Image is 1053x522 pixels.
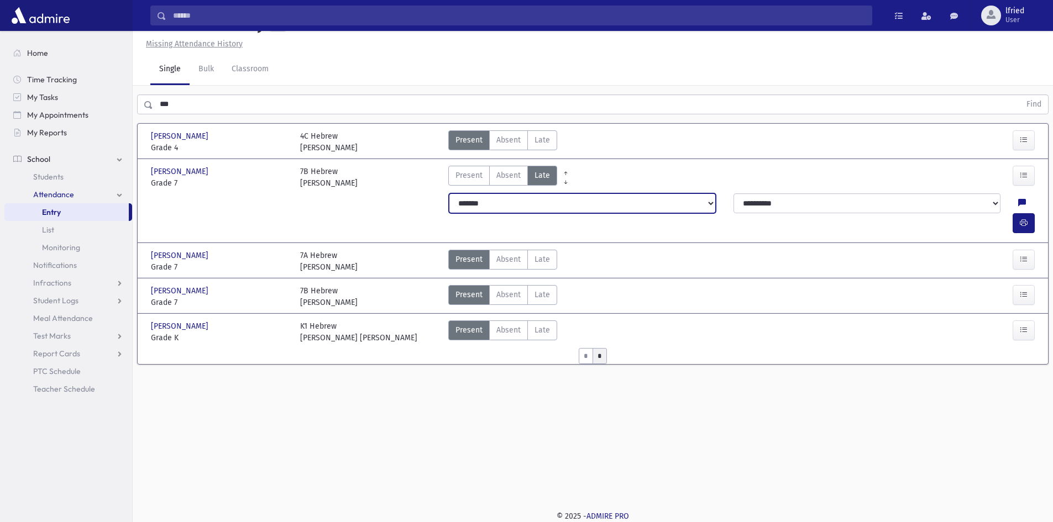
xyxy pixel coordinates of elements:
span: Present [455,134,483,146]
a: Notifications [4,256,132,274]
a: Infractions [4,274,132,292]
span: Absent [496,324,521,336]
span: My Appointments [27,110,88,120]
div: 4C Hebrew [PERSON_NAME] [300,130,358,154]
span: Late [535,324,550,336]
a: School [4,150,132,168]
a: My Appointments [4,106,132,124]
a: List [4,221,132,239]
span: Grade 7 [151,261,289,273]
span: Absent [496,134,521,146]
div: AttTypes [448,320,557,344]
span: Student Logs [33,296,78,305]
div: © 2025 - [150,510,1035,522]
a: Teacher Schedule [4,380,132,398]
span: Meal Attendance [33,313,93,323]
span: Entry [42,207,61,217]
span: Present [455,324,483,336]
span: [PERSON_NAME] [151,130,211,142]
a: Time Tracking [4,71,132,88]
span: Grade K [151,332,289,344]
div: AttTypes [448,250,557,273]
button: Find [1020,95,1048,114]
span: School [27,154,50,164]
span: Test Marks [33,331,71,341]
span: My Tasks [27,92,58,102]
span: [PERSON_NAME] [151,285,211,297]
span: [PERSON_NAME] [151,166,211,177]
div: 7A Hebrew [PERSON_NAME] [300,250,358,273]
span: Home [27,48,48,58]
span: [PERSON_NAME] [151,320,211,332]
a: Test Marks [4,327,132,345]
span: Time Tracking [27,75,77,85]
span: Grade 7 [151,297,289,308]
u: Missing Attendance History [146,39,243,49]
div: AttTypes [448,285,557,308]
a: My Tasks [4,88,132,106]
a: Bulk [190,54,223,85]
span: My Reports [27,128,67,138]
span: Present [455,170,483,181]
a: Student Logs [4,292,132,309]
span: Report Cards [33,349,80,358]
div: AttTypes [448,130,557,154]
a: Meal Attendance [4,309,132,327]
a: Students [4,168,132,186]
div: K1 Hebrew [PERSON_NAME] [PERSON_NAME] [300,320,417,344]
span: Late [535,254,550,265]
a: PTC Schedule [4,362,132,380]
span: Absent [496,254,521,265]
a: Home [4,44,132,62]
a: Classroom [223,54,277,85]
span: Infractions [33,278,71,288]
span: PTC Schedule [33,366,81,376]
span: Late [535,289,550,300]
span: Absent [496,289,521,300]
span: [PERSON_NAME] [151,250,211,261]
span: Present [455,289,483,300]
span: lfried [1005,7,1024,15]
span: Late [535,170,550,181]
span: Present [455,254,483,265]
span: Attendance [33,189,74,199]
span: List [42,225,54,235]
a: My Reports [4,124,132,141]
a: Missing Attendance History [142,39,243,49]
a: Monitoring [4,239,132,256]
div: 7B Hebrew [PERSON_NAME] [300,285,358,308]
span: Grade 4 [151,142,289,154]
span: Monitoring [42,242,80,252]
div: 7B Hebrew [PERSON_NAME] [300,166,358,189]
a: Report Cards [4,345,132,362]
span: Grade 7 [151,177,289,189]
span: User [1005,15,1024,24]
a: Entry [4,203,129,221]
a: Single [150,54,190,85]
div: AttTypes [448,166,557,189]
span: Notifications [33,260,77,270]
span: Teacher Schedule [33,384,95,394]
input: Search [166,6,872,25]
a: Attendance [4,186,132,203]
img: AdmirePro [9,4,72,27]
span: Absent [496,170,521,181]
span: Late [535,134,550,146]
span: Students [33,172,64,182]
